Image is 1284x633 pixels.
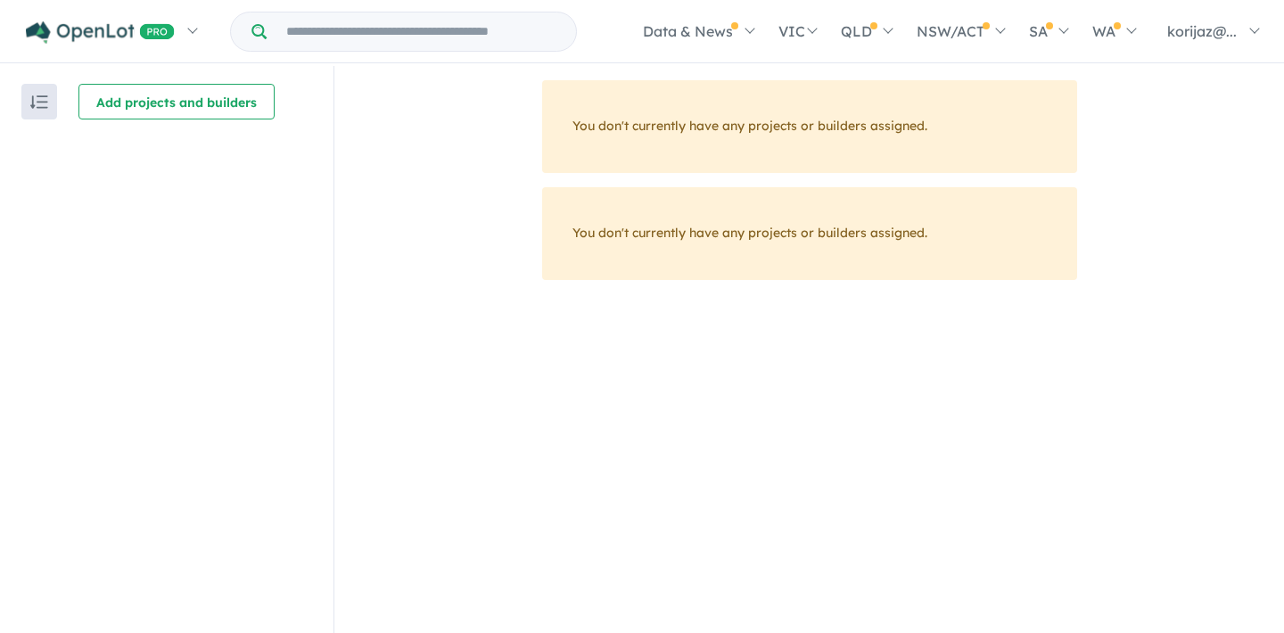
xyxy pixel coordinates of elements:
[270,12,572,51] input: Try estate name, suburb, builder or developer
[26,21,175,44] img: Openlot PRO Logo White
[1167,22,1237,40] span: korijaz@...
[542,187,1077,280] div: You don't currently have any projects or builders assigned.
[78,84,275,119] button: Add projects and builders
[542,80,1077,173] div: You don't currently have any projects or builders assigned.
[30,95,48,109] img: sort.svg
